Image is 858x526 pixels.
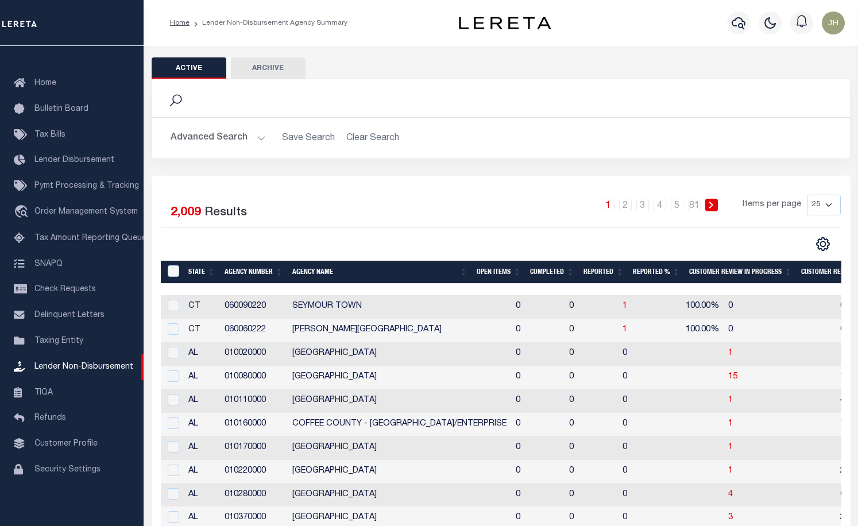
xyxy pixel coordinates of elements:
[618,366,667,389] td: 0
[34,234,146,242] span: Tax Amount Reporting Queue
[288,460,511,484] td: [GEOGRAPHIC_DATA]
[288,342,511,366] td: [GEOGRAPHIC_DATA]
[152,57,226,79] button: Active
[728,467,733,475] a: 1
[565,295,618,319] td: 0
[34,156,114,164] span: Lender Disbursement
[184,460,220,484] td: AL
[602,199,614,211] a: 1
[511,295,565,319] td: 0
[34,337,83,345] span: Taxing Entity
[184,261,220,284] th: State: activate to sort column ascending
[688,199,701,211] a: 81
[220,413,288,436] td: 010160000
[636,199,649,211] a: 3
[623,326,627,334] a: 1
[220,295,288,319] td: 060090220
[472,261,525,284] th: Open Items: activate to sort column ascending
[34,105,88,113] span: Bulletin Board
[288,319,511,342] td: [PERSON_NAME][GEOGRAPHIC_DATA]
[184,366,220,389] td: AL
[288,436,511,460] td: [GEOGRAPHIC_DATA]
[34,466,101,474] span: Security Settings
[511,389,565,413] td: 0
[184,342,220,366] td: AL
[34,260,63,268] span: SNAPQ
[171,127,266,149] button: Advanced Search
[671,199,683,211] a: 5
[459,17,551,29] img: logo-dark.svg
[184,436,220,460] td: AL
[170,20,190,26] a: Home
[34,388,53,396] span: TIQA
[34,414,66,422] span: Refunds
[288,484,511,507] td: [GEOGRAPHIC_DATA]
[565,436,618,460] td: 0
[34,311,105,319] span: Delinquent Letters
[511,484,565,507] td: 0
[34,79,56,87] span: Home
[511,342,565,366] td: 0
[728,396,733,404] a: 1
[220,261,288,284] th: Agency Number: activate to sort column ascending
[724,319,836,342] td: 0
[565,342,618,366] td: 0
[220,436,288,460] td: 010170000
[743,199,801,211] span: Items per page
[161,261,184,284] th: MBACode
[618,436,667,460] td: 0
[565,389,618,413] td: 0
[220,366,288,389] td: 010080000
[565,413,618,436] td: 0
[288,295,511,319] td: SEYMOUR TOWN
[220,389,288,413] td: 010110000
[685,261,797,284] th: Customer Review In Progress: activate to sort column ascending
[184,319,220,342] td: CT
[618,413,667,436] td: 0
[565,484,618,507] td: 0
[728,490,733,498] a: 4
[184,484,220,507] td: AL
[184,295,220,319] td: CT
[511,460,565,484] td: 0
[14,205,32,220] i: travel_explore
[184,389,220,413] td: AL
[288,413,511,436] td: COFFEE COUNTY - [GEOGRAPHIC_DATA]/ENTERPRISE
[34,440,98,448] span: Customer Profile
[220,484,288,507] td: 010280000
[220,319,288,342] td: 060060222
[618,389,667,413] td: 0
[511,436,565,460] td: 0
[623,302,627,310] a: 1
[184,413,220,436] td: AL
[288,261,472,284] th: Agency Name: activate to sort column ascending
[728,443,733,451] a: 1
[288,389,511,413] td: [GEOGRAPHIC_DATA]
[34,285,96,293] span: Check Requests
[34,208,138,216] span: Order Management System
[628,261,685,284] th: Reported %: activate to sort column ascending
[171,207,201,219] span: 2,009
[565,460,618,484] td: 0
[579,261,628,284] th: Reported: activate to sort column ascending
[724,295,836,319] td: 0
[34,182,139,190] span: Pymt Processing & Tracking
[220,342,288,366] td: 010020000
[220,460,288,484] td: 010220000
[618,342,667,366] td: 0
[618,460,667,484] td: 0
[728,420,733,428] a: 1
[822,11,845,34] img: svg+xml;base64,PHN2ZyB4bWxucz0iaHR0cDovL3d3dy53My5vcmcvMjAwMC9zdmciIHBvaW50ZXItZXZlbnRzPSJub25lIi...
[190,18,347,28] li: Lender Non-Disbursement Agency Summary
[231,57,306,79] button: Archive
[667,319,724,342] td: 100.00%
[728,513,733,521] a: 3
